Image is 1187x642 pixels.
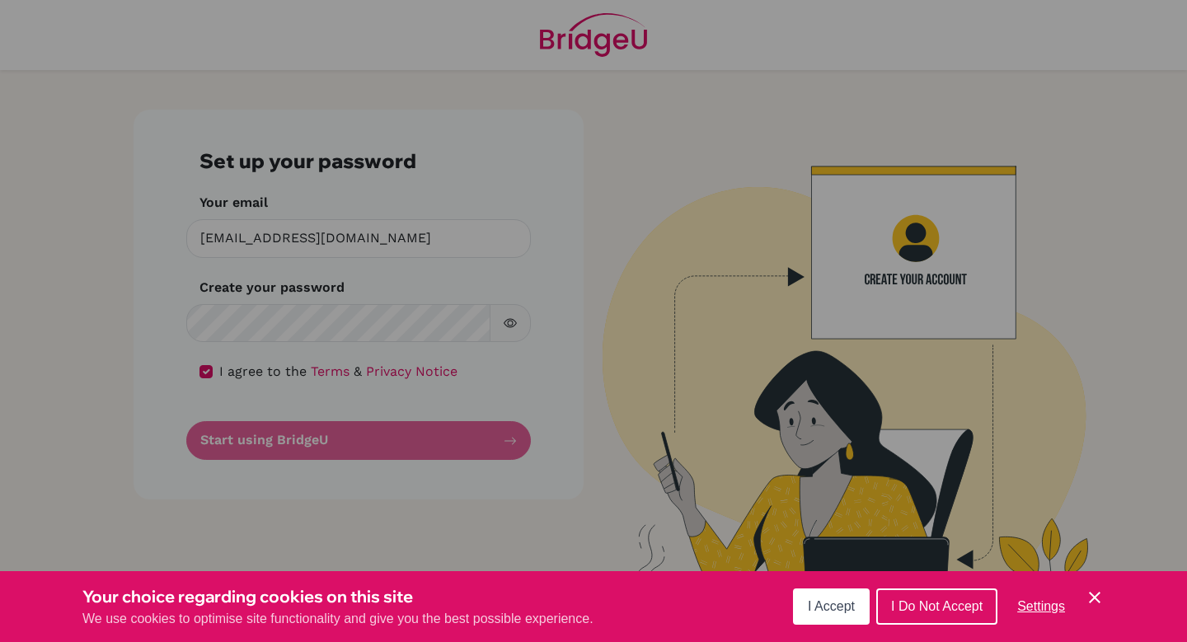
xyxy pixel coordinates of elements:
span: Settings [1017,599,1065,613]
span: I Accept [808,599,855,613]
button: Save and close [1085,588,1105,607]
button: Settings [1004,590,1078,623]
button: I Accept [793,588,870,625]
button: I Do Not Accept [876,588,997,625]
h3: Your choice regarding cookies on this site [82,584,593,609]
p: We use cookies to optimise site functionality and give you the best possible experience. [82,609,593,629]
span: I Do Not Accept [891,599,983,613]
